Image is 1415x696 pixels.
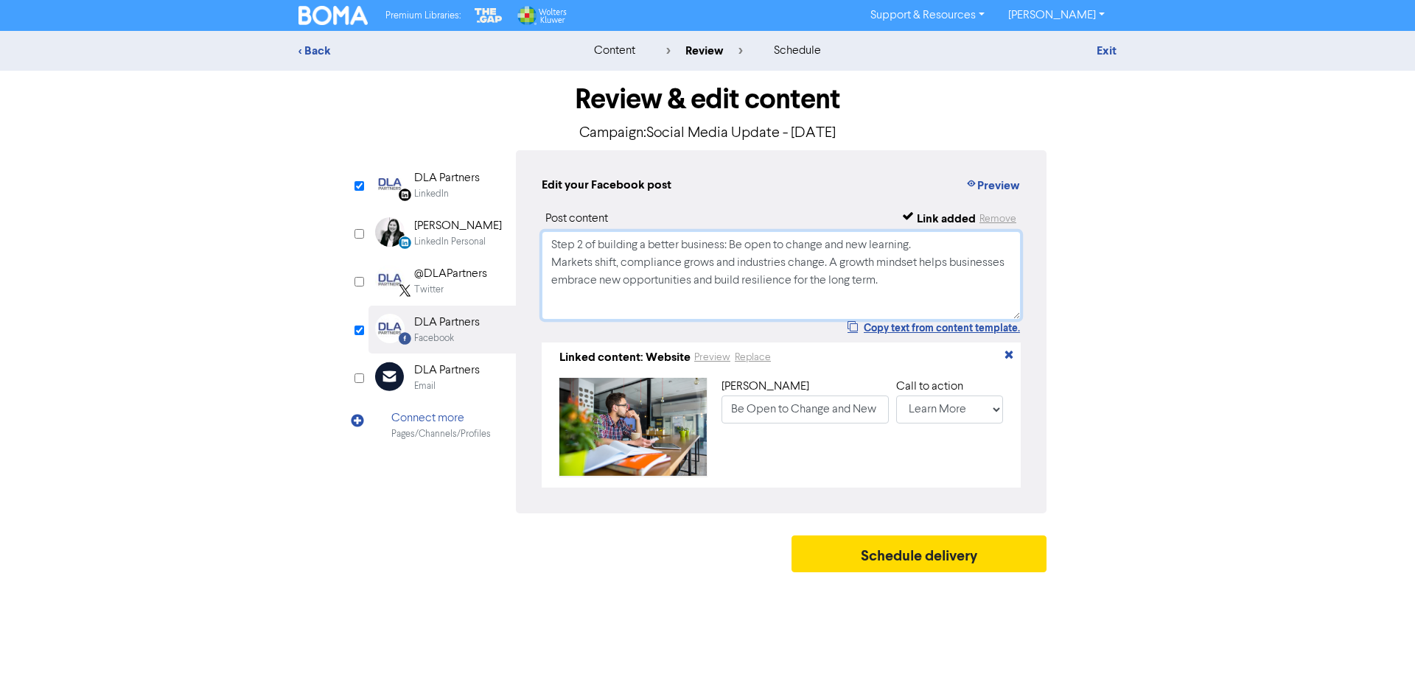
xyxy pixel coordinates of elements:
[414,265,487,283] div: @DLAPartners
[516,6,566,25] img: Wolters Kluwer
[375,265,405,295] img: Twitter
[368,161,516,209] div: Linkedin DLA PartnersLinkedIn
[414,217,502,235] div: [PERSON_NAME]
[414,314,480,331] div: DLA Partners
[368,82,1047,116] h1: Review & edit content
[391,427,491,441] div: Pages/Channels/Profiles
[414,235,486,249] div: LinkedIn Personal
[298,42,556,60] div: < Back
[693,351,731,363] a: Preview
[774,42,821,60] div: schedule
[559,348,691,366] div: Linked content: Website
[472,6,505,25] img: The Gap
[368,306,516,354] div: Facebook DLA PartnersFacebook
[847,320,1021,337] button: Copy text from content template.
[414,169,480,187] div: DLA Partners
[734,349,772,366] button: Replace
[1341,625,1415,696] iframe: Chat Widget
[722,378,889,396] div: [PERSON_NAME]
[385,11,461,21] span: Premium Libraries:
[391,409,491,427] div: Connect more
[693,349,731,366] button: Preview
[996,4,1117,27] a: [PERSON_NAME]
[414,379,436,393] div: Email
[414,187,449,201] div: LinkedIn
[666,42,743,60] div: review
[375,217,405,247] img: LinkedinPersonal
[1097,43,1117,58] a: Exit
[594,42,635,60] div: content
[368,257,516,305] div: Twitter@DLAPartnersTwitter
[368,122,1047,144] p: Campaign: Social Media Update - [DATE]
[368,401,516,449] div: Connect morePages/Channels/Profiles
[545,210,608,228] div: Post content
[368,209,516,257] div: LinkedinPersonal [PERSON_NAME]LinkedIn Personal
[414,331,454,345] div: Facebook
[414,283,444,297] div: Twitter
[896,378,1003,396] div: Call to action
[965,176,1021,195] button: Preview
[792,535,1047,572] button: Schedule delivery
[375,314,405,343] img: Facebook
[559,378,707,476] img: Be-Open-to-Change-and-New-Learning.png
[368,354,516,401] div: DLA PartnersEmail
[375,169,405,199] img: Linkedin
[979,210,1017,228] button: Remove
[917,210,976,228] div: Link added
[859,4,996,27] a: Support & Resources
[298,6,368,25] img: BOMA Logo
[542,231,1021,320] textarea: Step 2 of building a better business: Be open to change and new learning. Markets shift, complian...
[542,176,671,195] div: Edit your Facebook post
[414,362,480,379] div: DLA Partners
